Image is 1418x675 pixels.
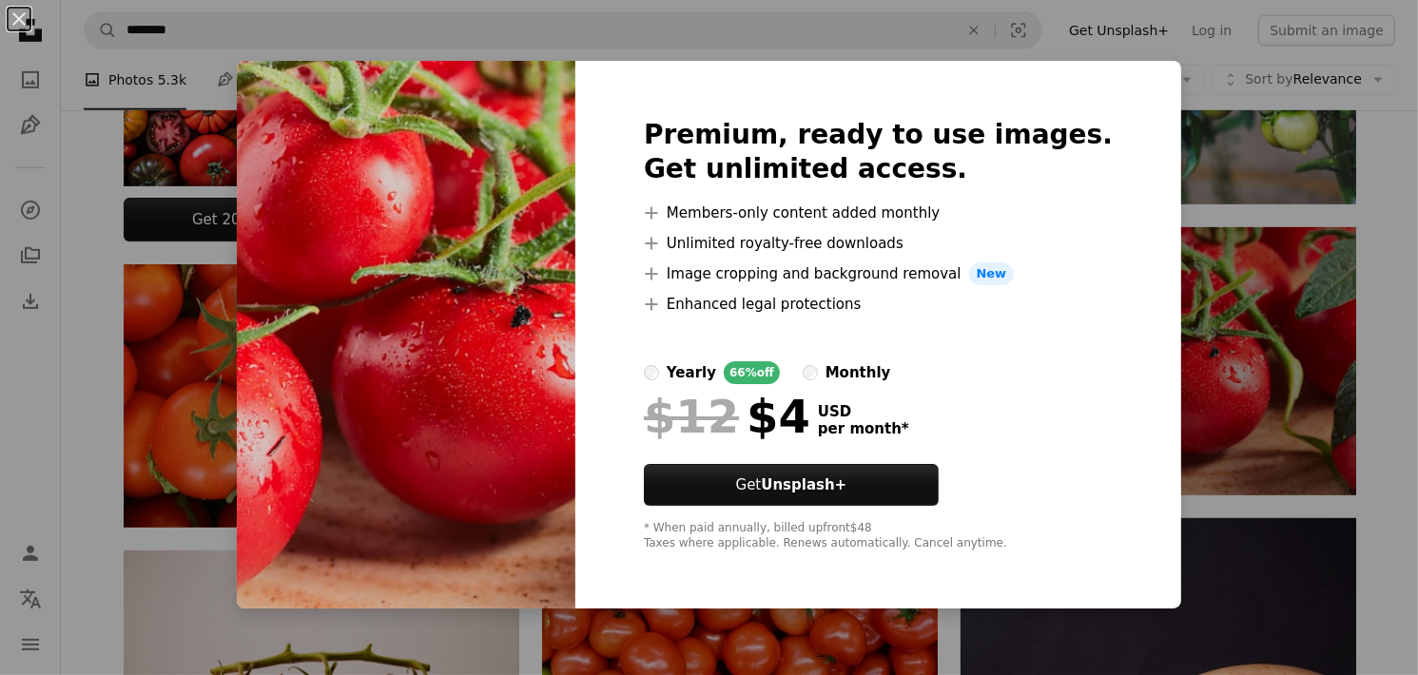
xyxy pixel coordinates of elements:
[724,361,780,384] div: 66% off
[667,361,716,384] div: yearly
[644,365,659,380] input: yearly66%off
[969,262,1015,285] span: New
[818,420,909,437] span: per month *
[237,61,575,608] img: premium_photo-1726138646616-ec9fb0277048
[818,403,909,420] span: USD
[761,476,846,493] strong: Unsplash+
[644,293,1113,316] li: Enhanced legal protections
[644,521,1113,551] div: * When paid annually, billed upfront $48 Taxes where applicable. Renews automatically. Cancel any...
[644,202,1113,224] li: Members-only content added monthly
[644,392,739,441] span: $12
[644,262,1113,285] li: Image cropping and background removal
[644,232,1113,255] li: Unlimited royalty-free downloads
[644,392,810,441] div: $4
[644,118,1113,186] h2: Premium, ready to use images. Get unlimited access.
[644,464,939,506] button: GetUnsplash+
[803,365,818,380] input: monthly
[826,361,891,384] div: monthly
